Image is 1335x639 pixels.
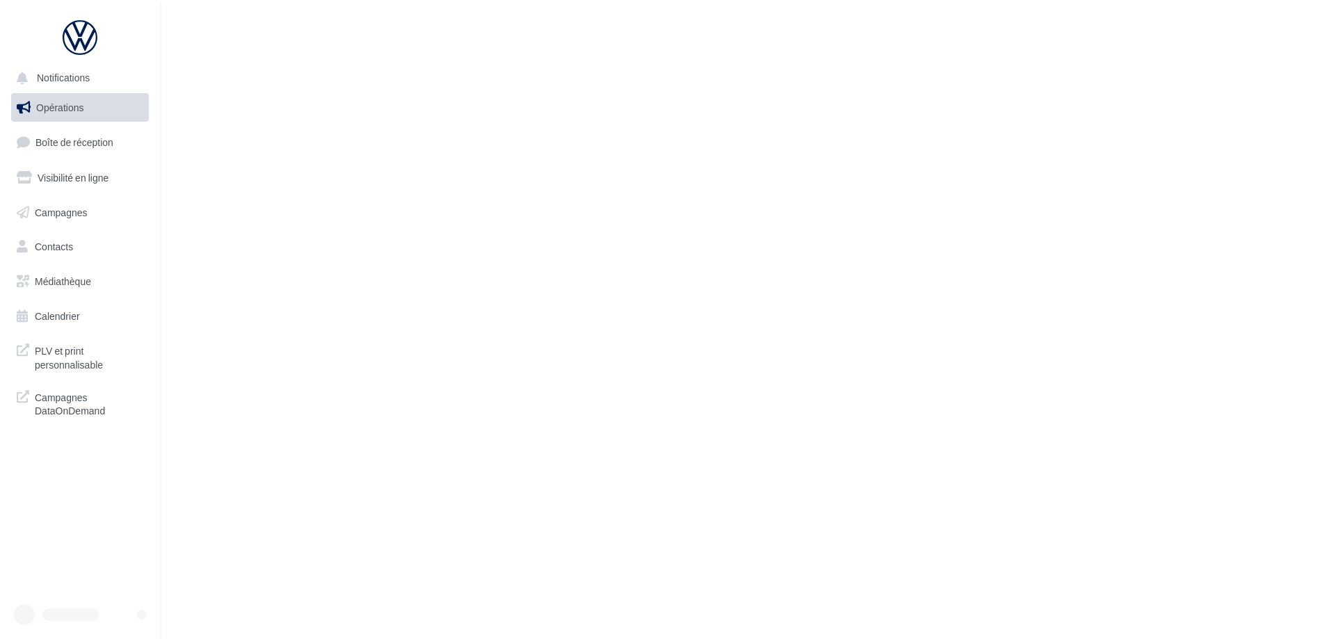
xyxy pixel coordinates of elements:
span: Campagnes [35,206,88,218]
a: Médiathèque [8,267,152,296]
a: Visibilité en ligne [8,163,152,193]
span: PLV et print personnalisable [35,341,143,371]
span: Médiathèque [35,275,91,287]
span: Calendrier [35,310,80,322]
a: Calendrier [8,302,152,331]
a: PLV et print personnalisable [8,336,152,377]
a: Campagnes [8,198,152,227]
a: Contacts [8,232,152,261]
span: Notifications [37,72,90,84]
a: Campagnes DataOnDemand [8,382,152,423]
a: Opérations [8,93,152,122]
span: Contacts [35,241,73,252]
span: Boîte de réception [35,136,113,148]
span: Opérations [36,102,83,113]
a: Boîte de réception [8,127,152,157]
span: Campagnes DataOnDemand [35,388,143,418]
span: Visibilité en ligne [38,172,108,184]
